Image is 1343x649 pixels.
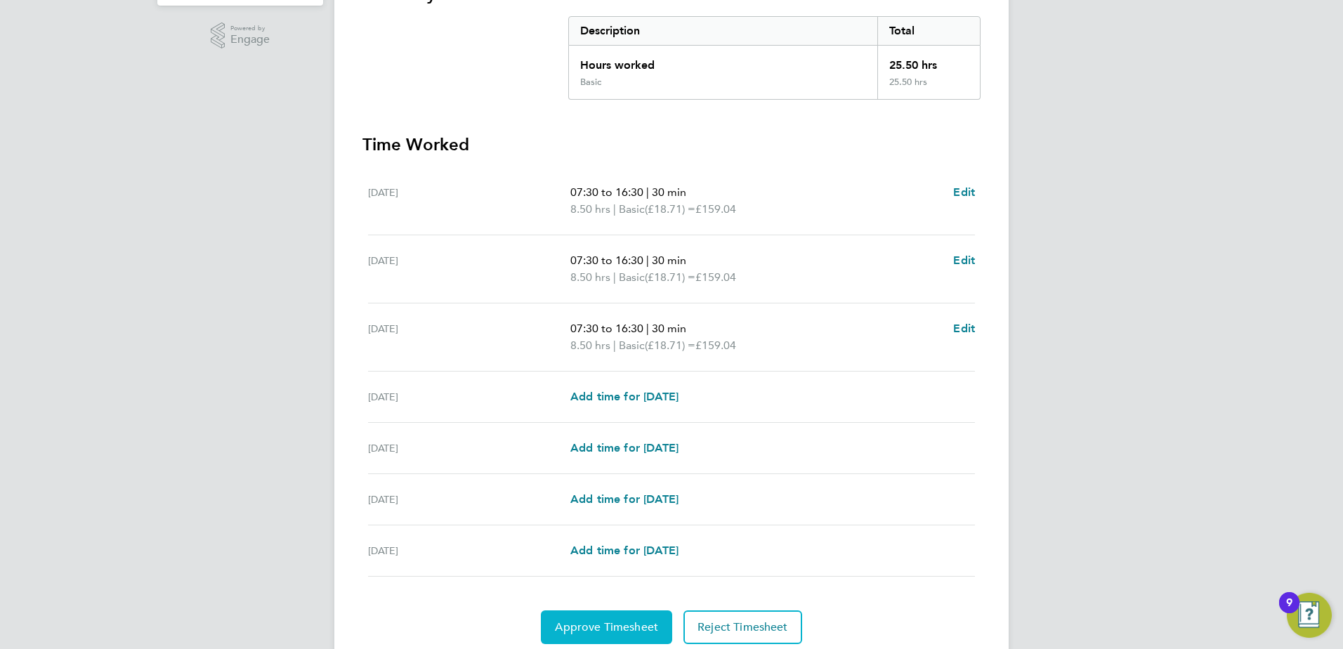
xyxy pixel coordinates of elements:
[570,492,679,506] span: Add time for [DATE]
[362,133,981,156] h3: Time Worked
[570,491,679,508] a: Add time for [DATE]
[230,22,270,34] span: Powered by
[570,441,679,454] span: Add time for [DATE]
[570,270,610,284] span: 8.50 hrs
[368,388,570,405] div: [DATE]
[570,390,679,403] span: Add time for [DATE]
[695,339,736,352] span: £159.04
[568,16,981,100] div: Summary
[555,620,658,634] span: Approve Timesheet
[953,320,975,337] a: Edit
[613,339,616,352] span: |
[580,77,601,88] div: Basic
[211,22,270,49] a: Powered byEngage
[619,269,645,286] span: Basic
[953,184,975,201] a: Edit
[570,322,643,335] span: 07:30 to 16:30
[368,542,570,559] div: [DATE]
[230,34,270,46] span: Engage
[695,202,736,216] span: £159.04
[683,610,802,644] button: Reject Timesheet
[541,610,672,644] button: Approve Timesheet
[695,270,736,284] span: £159.04
[953,254,975,267] span: Edit
[646,322,649,335] span: |
[569,17,877,45] div: Description
[570,185,643,199] span: 07:30 to 16:30
[877,46,980,77] div: 25.50 hrs
[877,17,980,45] div: Total
[953,322,975,335] span: Edit
[645,339,695,352] span: (£18.71) =
[646,185,649,199] span: |
[368,491,570,508] div: [DATE]
[877,77,980,99] div: 25.50 hrs
[570,440,679,457] a: Add time for [DATE]
[570,254,643,267] span: 07:30 to 16:30
[619,337,645,354] span: Basic
[652,185,686,199] span: 30 min
[613,270,616,284] span: |
[570,542,679,559] a: Add time for [DATE]
[953,252,975,269] a: Edit
[613,202,616,216] span: |
[1287,593,1332,638] button: Open Resource Center, 9 new notifications
[368,320,570,354] div: [DATE]
[953,185,975,199] span: Edit
[570,544,679,557] span: Add time for [DATE]
[569,46,877,77] div: Hours worked
[645,270,695,284] span: (£18.71) =
[368,184,570,218] div: [DATE]
[697,620,788,634] span: Reject Timesheet
[368,252,570,286] div: [DATE]
[570,202,610,216] span: 8.50 hrs
[645,202,695,216] span: (£18.71) =
[652,322,686,335] span: 30 min
[570,388,679,405] a: Add time for [DATE]
[368,440,570,457] div: [DATE]
[646,254,649,267] span: |
[570,339,610,352] span: 8.50 hrs
[619,201,645,218] span: Basic
[1286,603,1292,621] div: 9
[652,254,686,267] span: 30 min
